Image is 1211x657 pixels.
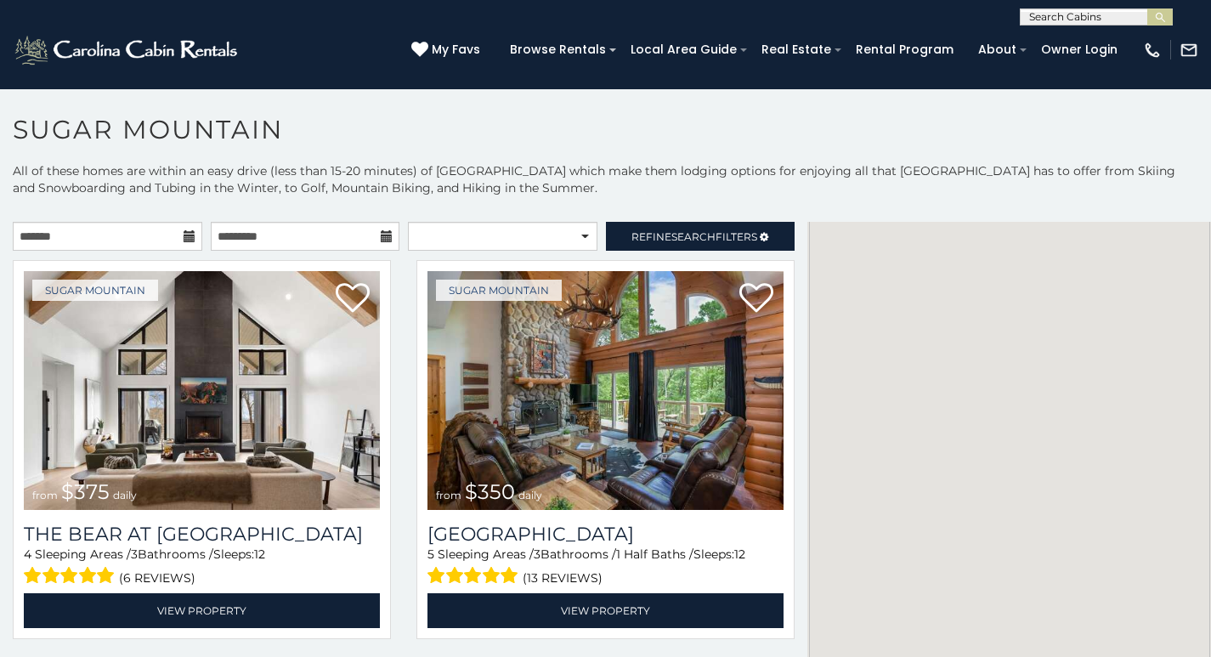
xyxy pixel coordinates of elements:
span: $375 [61,479,110,504]
img: The Bear At Sugar Mountain [24,271,380,510]
img: mail-regular-white.png [1180,41,1198,59]
a: The Bear At [GEOGRAPHIC_DATA] [24,523,380,546]
a: My Favs [411,41,484,59]
span: from [32,489,58,501]
span: My Favs [432,41,480,59]
h3: Grouse Moor Lodge [427,523,784,546]
a: Owner Login [1033,37,1126,63]
a: Add to favorites [336,281,370,317]
a: Browse Rentals [501,37,614,63]
span: daily [113,489,137,501]
span: Search [671,230,716,243]
div: Sleeping Areas / Bathrooms / Sleeps: [24,546,380,589]
a: Sugar Mountain [32,280,158,301]
a: [GEOGRAPHIC_DATA] [427,523,784,546]
img: Grouse Moor Lodge [427,271,784,510]
span: (6 reviews) [119,567,195,589]
a: Add to favorites [739,281,773,317]
span: 3 [534,547,540,562]
span: from [436,489,461,501]
a: The Bear At Sugar Mountain from $375 daily [24,271,380,510]
a: Sugar Mountain [436,280,562,301]
a: Local Area Guide [622,37,745,63]
span: 5 [427,547,434,562]
span: (13 reviews) [523,567,603,589]
h3: The Bear At Sugar Mountain [24,523,380,546]
a: About [970,37,1025,63]
a: Grouse Moor Lodge from $350 daily [427,271,784,510]
img: phone-regular-white.png [1143,41,1162,59]
span: $350 [465,479,515,504]
a: Rental Program [847,37,962,63]
a: View Property [24,593,380,628]
span: daily [518,489,542,501]
span: Refine Filters [631,230,757,243]
a: RefineSearchFilters [606,222,795,251]
span: 3 [131,547,138,562]
span: 12 [734,547,745,562]
span: 4 [24,547,31,562]
div: Sleeping Areas / Bathrooms / Sleeps: [427,546,784,589]
span: 12 [254,547,265,562]
img: White-1-2.png [13,33,242,67]
a: Real Estate [753,37,840,63]
span: 1 Half Baths / [616,547,693,562]
a: View Property [427,593,784,628]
